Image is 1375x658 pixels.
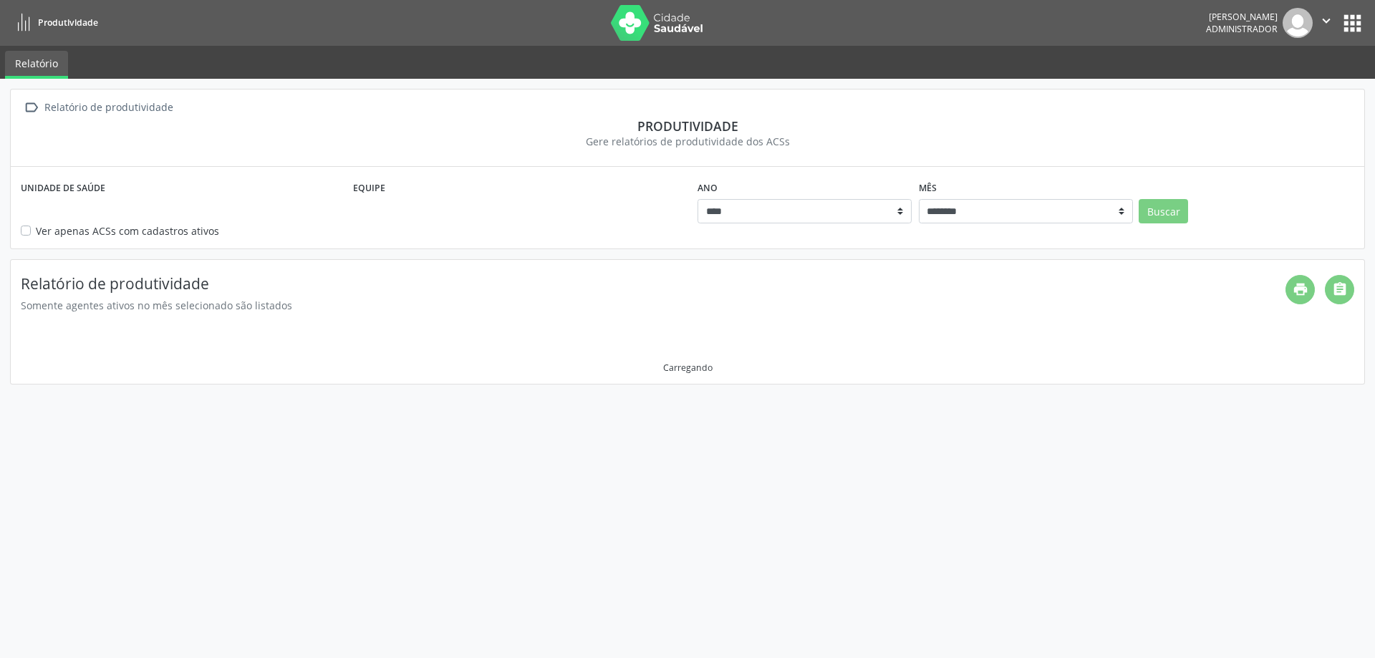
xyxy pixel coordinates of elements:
[353,177,385,199] label: Equipe
[36,223,219,238] label: Ver apenas ACSs com cadastros ativos
[698,177,718,199] label: Ano
[1340,11,1365,36] button: apps
[1283,8,1313,38] img: img
[1206,23,1278,35] span: Administrador
[21,97,175,118] a:  Relatório de produtividade
[21,134,1354,149] div: Gere relatórios de produtividade dos ACSs
[21,275,1285,293] h4: Relatório de produtividade
[38,16,98,29] span: Produtividade
[919,177,937,199] label: Mês
[5,51,68,79] a: Relatório
[10,11,98,34] a: Produtividade
[42,97,175,118] div: Relatório de produtividade
[21,177,105,199] label: Unidade de saúde
[663,362,713,374] div: Carregando
[21,97,42,118] i: 
[1318,13,1334,29] i: 
[21,118,1354,134] div: Produtividade
[1139,199,1188,223] button: Buscar
[21,298,1285,313] div: Somente agentes ativos no mês selecionado são listados
[1313,8,1340,38] button: 
[1206,11,1278,23] div: [PERSON_NAME]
